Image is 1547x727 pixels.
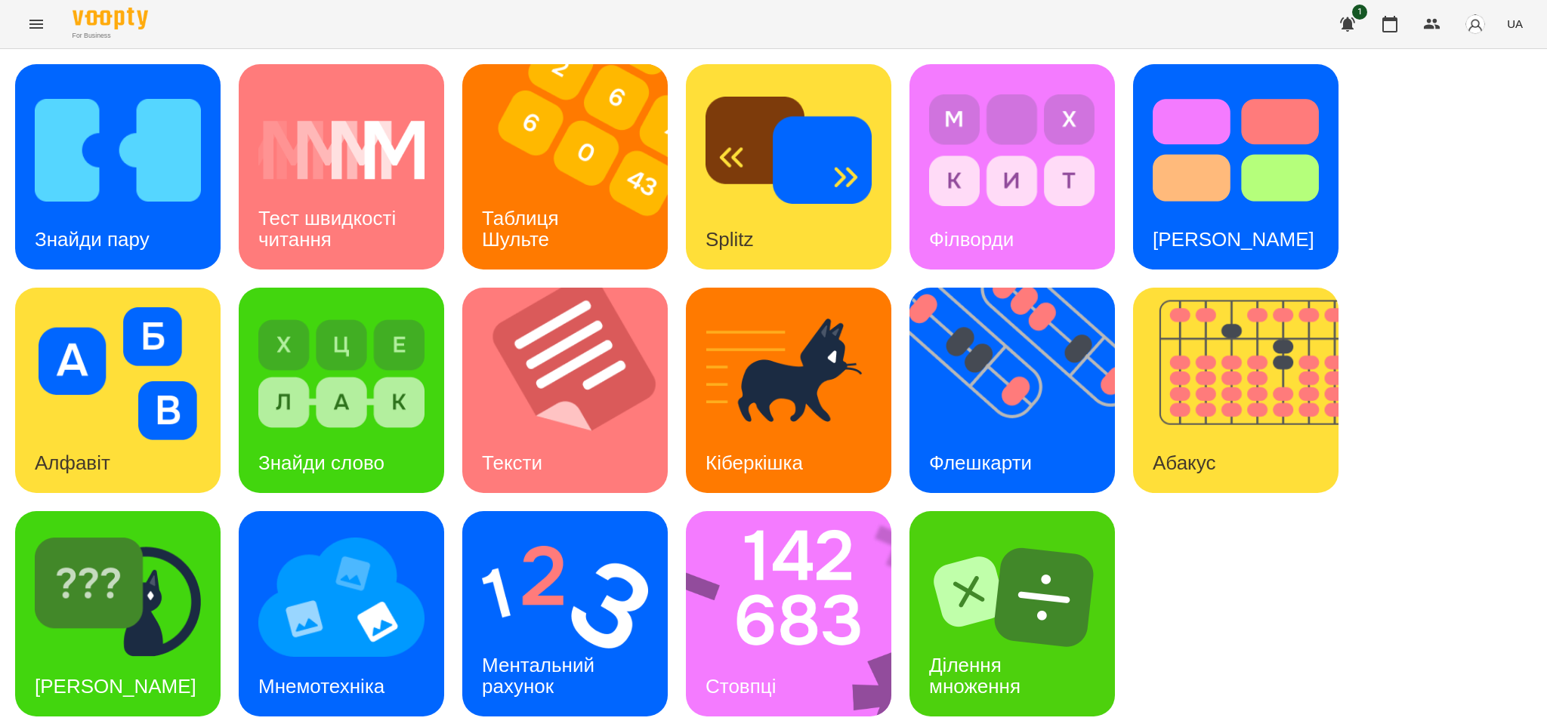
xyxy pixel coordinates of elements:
img: Таблиця Шульте [462,64,687,270]
h3: Знайди пару [35,228,150,251]
h3: Флешкарти [929,451,1032,474]
h3: [PERSON_NAME] [1153,228,1314,251]
a: ФлешкартиФлешкарти [909,288,1115,493]
img: Алфавіт [35,307,201,440]
img: Філворди [929,84,1095,217]
h3: Абакус [1153,451,1215,474]
a: ТекстиТексти [462,288,668,493]
img: Ділення множення [929,531,1095,664]
img: Знайди слово [258,307,425,440]
img: Мнемотехніка [258,531,425,664]
span: 1 [1352,5,1367,20]
a: МнемотехнікаМнемотехніка [239,511,444,716]
h3: Ментальний рахунок [482,654,600,697]
a: SplitzSplitz [686,64,891,270]
span: For Business [73,31,148,41]
h3: Splitz [706,228,754,251]
h3: Тексти [482,451,542,474]
h3: Філворди [929,228,1014,251]
a: АлфавітАлфавіт [15,288,221,493]
a: ФілвордиФілворди [909,64,1115,270]
h3: Тест швидкості читання [258,207,401,250]
a: Тест Струпа[PERSON_NAME] [1133,64,1339,270]
img: Абакус [1133,288,1357,493]
h3: Знайди слово [258,451,384,474]
img: Знайди Кіберкішку [35,531,201,664]
button: UA [1501,10,1529,38]
img: Флешкарти [909,288,1134,493]
a: Таблиця ШультеТаблиця Шульте [462,64,668,270]
a: Знайди Кіберкішку[PERSON_NAME] [15,511,221,716]
h3: Таблиця Шульте [482,207,564,250]
button: Menu [18,6,54,42]
a: СтовпціСтовпці [686,511,891,716]
a: Знайди словоЗнайди слово [239,288,444,493]
h3: Кіберкішка [706,451,803,474]
a: Знайди паруЗнайди пару [15,64,221,270]
h3: Ділення множення [929,654,1021,697]
img: Стовпці [686,511,911,716]
a: АбакусАбакус [1133,288,1339,493]
img: Знайди пару [35,84,201,217]
a: Тест швидкості читанняТест швидкості читання [239,64,444,270]
h3: Стовпці [706,675,776,698]
img: Splitz [706,84,872,217]
a: Ділення множенняДілення множення [909,511,1115,716]
img: Тексти [462,288,687,493]
img: Кіберкішка [706,307,872,440]
img: Voopty Logo [73,8,148,29]
img: avatar_s.png [1465,14,1486,35]
h3: [PERSON_NAME] [35,675,196,698]
a: КіберкішкаКіберкішка [686,288,891,493]
h3: Алфавіт [35,451,110,474]
a: Ментальний рахунокМентальний рахунок [462,511,668,716]
img: Тест швидкості читання [258,84,425,217]
img: Ментальний рахунок [482,531,648,664]
img: Тест Струпа [1153,84,1319,217]
h3: Мнемотехніка [258,675,384,698]
span: UA [1507,16,1523,32]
